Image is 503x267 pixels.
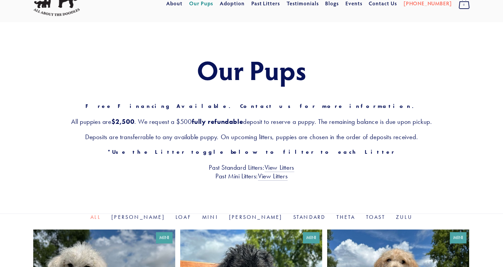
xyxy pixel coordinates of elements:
h3: Deposits are transferrable to any available puppy. On upcoming litters, puppies are chosen in the... [33,133,470,141]
a: All [90,214,101,220]
a: [PERSON_NAME] [229,214,283,220]
h3: Past Standard Litters: Past Mini Litters: [33,163,470,180]
strong: *Use the Litter toggle below to filter to each Litter [107,149,396,155]
a: Theta [336,214,355,220]
a: Standard [293,214,326,220]
strong: fully refundable [192,118,243,126]
strong: Free Financing Available. Contact us for more information. [85,103,418,109]
a: Mini [202,214,218,220]
a: Toast [366,214,385,220]
a: View Litters [265,163,294,172]
h3: All puppies are . We request a $500 deposit to reserve a puppy. The remaining balance is due upon... [33,117,470,126]
span: 0 [458,1,470,9]
a: Loaf [176,214,191,220]
a: View Litters [258,172,288,181]
a: [PERSON_NAME] [111,214,165,220]
h1: Our Pups [33,55,470,84]
strong: $2,500 [111,118,134,126]
a: Zulu [396,214,413,220]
